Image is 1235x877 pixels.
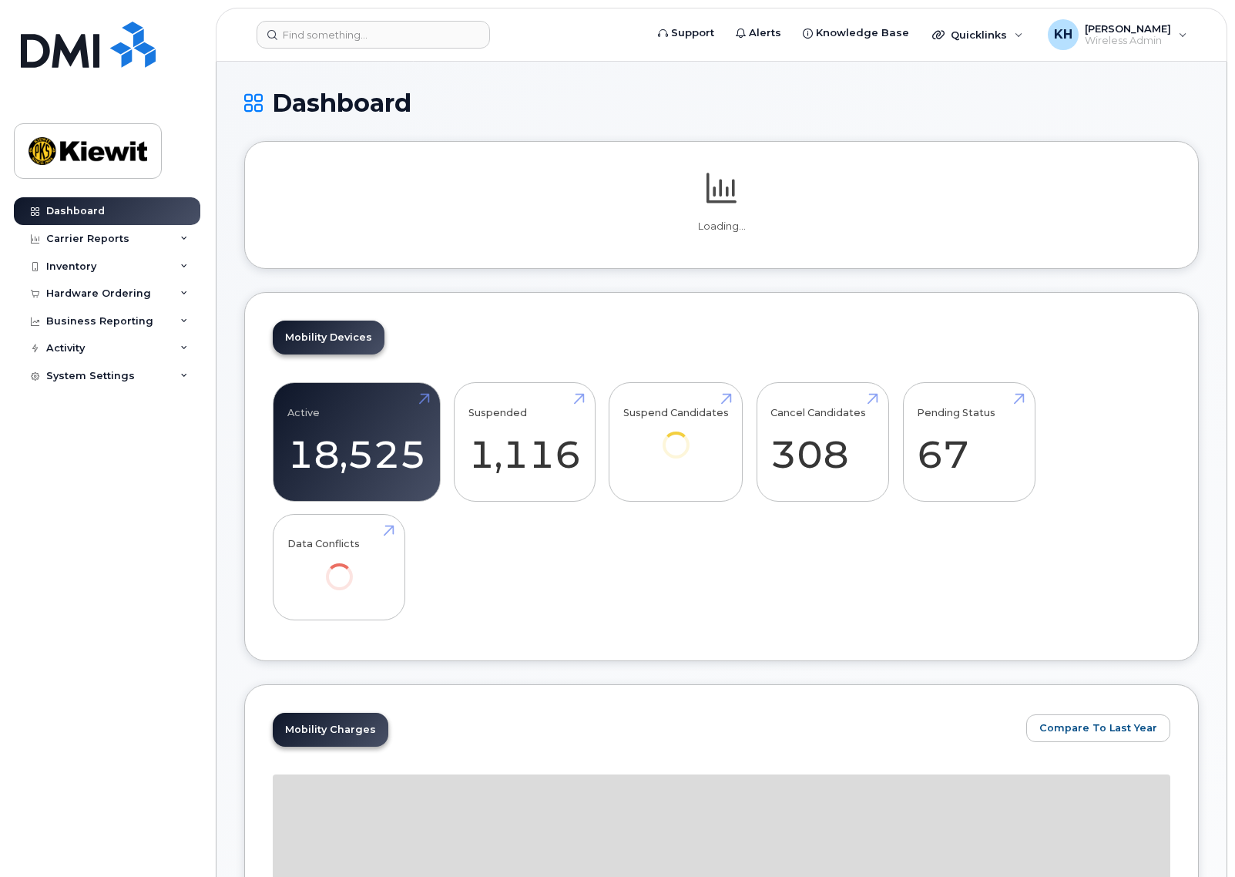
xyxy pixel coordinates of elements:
a: Pending Status 67 [917,391,1021,493]
a: Active 18,525 [287,391,426,493]
a: Mobility Charges [273,713,388,747]
h1: Dashboard [244,89,1199,116]
a: Cancel Candidates 308 [770,391,874,493]
a: Suspend Candidates [623,391,729,480]
a: Suspended 1,116 [468,391,581,493]
p: Loading... [273,220,1170,234]
a: Mobility Devices [273,321,384,354]
button: Compare To Last Year [1026,714,1170,742]
a: Data Conflicts [287,523,391,611]
span: Compare To Last Year [1039,721,1157,735]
